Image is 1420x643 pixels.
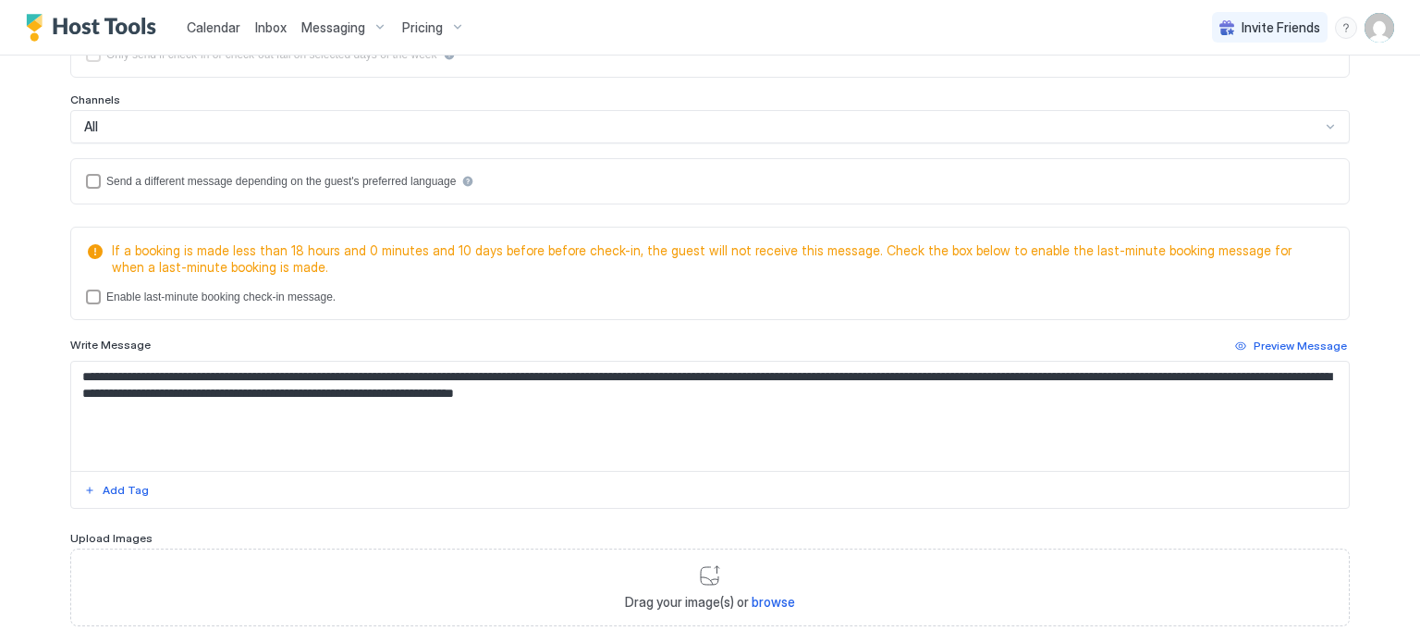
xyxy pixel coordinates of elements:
span: All [84,118,98,135]
a: Host Tools Logo [26,14,165,42]
div: menu [1335,17,1357,39]
div: Send a different message depending on the guest's preferred language [106,175,456,188]
span: Upload Images [70,531,153,545]
span: If a booking is made less than 18 hours and 0 minutes and 10 days before before check-in, the gue... [112,242,1327,275]
textarea: Input Field [71,362,1349,471]
div: User profile [1365,13,1394,43]
div: Preview Message [1254,338,1347,354]
a: Calendar [187,18,240,37]
iframe: Intercom live chat [18,580,63,624]
span: Write Message [70,338,151,352]
span: Channels [70,93,120,106]
div: Enable last-minute booking check-in message. [106,291,336,303]
span: Invite Friends [1242,19,1320,36]
span: Inbox [255,19,287,35]
span: Drag your image(s) or [625,594,795,611]
button: Preview Message [1232,335,1350,357]
span: browse [752,594,795,610]
span: Calendar [187,19,240,35]
div: languagesEnabled [86,174,1334,189]
span: Pricing [402,19,443,36]
div: lastMinuteMessageEnabled [86,290,1334,304]
button: Add Tag [81,479,152,501]
div: Add Tag [103,482,149,499]
span: Messaging [301,19,365,36]
a: Inbox [255,18,287,37]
